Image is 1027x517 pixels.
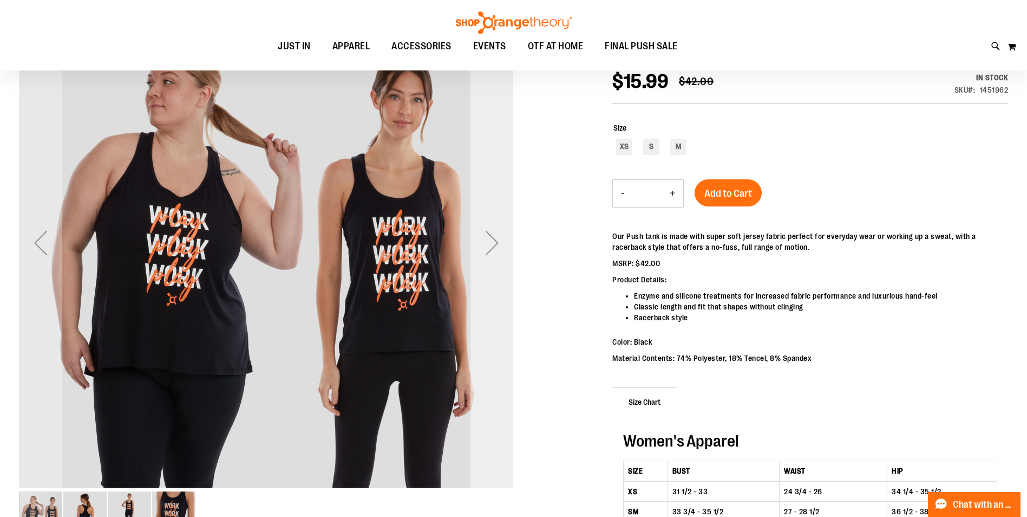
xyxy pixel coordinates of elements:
span: EVENTS [473,34,506,59]
a: OTF AT HOME [517,34,594,59]
h2: Women's Apparel [623,432,997,450]
td: 31 1/2 - 33 [668,481,779,502]
li: Racerback style [634,312,1008,323]
span: FINAL PUSH SALE [605,34,678,59]
button: Increase product quantity [662,180,683,207]
td: 34 1/4 - 35 1/2 [887,481,997,502]
strong: SKU [954,86,976,94]
div: S [643,139,659,155]
button: Chat with an Expert [928,492,1021,517]
p: Color: Black [612,337,1008,347]
td: 24 3/4 - 26 [780,481,887,502]
p: Product Details: [612,274,1008,285]
li: Classic length and fit that shapes without clinging [634,301,1008,312]
p: Material Contents: 74% Polyester, 18% Tencel, 8% Spandex [612,353,1008,364]
a: APPAREL [322,34,381,59]
div: In stock [954,72,1009,83]
button: Add to Cart [695,179,762,206]
p: Our Push tank is made with super soft jersey fabric perfect for everyday wear or working up a swe... [612,231,1008,253]
div: M [670,139,686,155]
span: Size Chart [612,387,677,416]
div: XS [616,139,632,155]
a: FINAL PUSH SALE [594,34,689,59]
a: ACCESSORIES [381,34,462,59]
th: SIZE [624,461,668,482]
span: $42.00 [679,75,714,88]
span: OTF AT HOME [528,34,584,59]
span: APPAREL [332,34,370,59]
a: EVENTS [462,34,517,59]
th: WAIST [780,461,887,482]
button: Decrease product quantity [613,180,632,207]
span: Size [613,124,626,132]
input: Product quantity [632,180,662,206]
span: Chat with an Expert [953,500,1014,510]
span: $15.99 [612,70,668,93]
th: HIP [887,461,997,482]
span: Add to Cart [704,188,752,199]
span: JUST IN [278,34,311,59]
li: Enzyme and silicone treatments for increased fabric performance and luxurious hand-feel [634,290,1008,301]
p: MSRP: $42.00 [612,258,1008,269]
th: BUST [668,461,779,482]
div: 1451962 [980,85,1009,95]
span: ACCESSORIES [391,34,452,59]
th: XS [624,481,668,502]
div: Availability [954,72,1009,83]
img: Shop Orangetheory [454,11,573,34]
a: JUST IN [267,34,322,59]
